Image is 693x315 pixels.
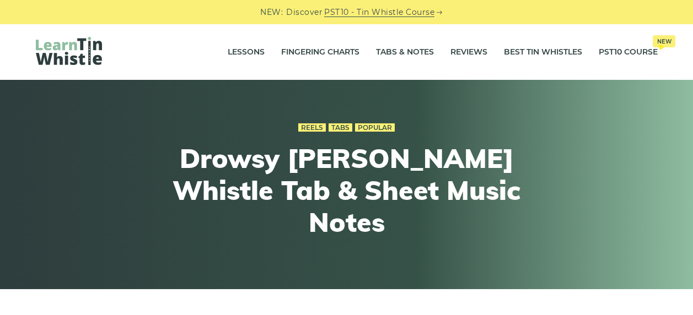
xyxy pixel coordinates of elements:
[376,39,434,66] a: Tabs & Notes
[228,39,265,66] a: Lessons
[36,37,102,65] img: LearnTinWhistle.com
[281,39,359,66] a: Fingering Charts
[504,39,582,66] a: Best Tin Whistles
[355,123,395,132] a: Popular
[653,35,675,47] span: New
[144,143,550,238] h1: Drowsy [PERSON_NAME] Whistle Tab & Sheet Music Notes
[599,39,658,66] a: PST10 CourseNew
[450,39,487,66] a: Reviews
[329,123,352,132] a: Tabs
[298,123,326,132] a: Reels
